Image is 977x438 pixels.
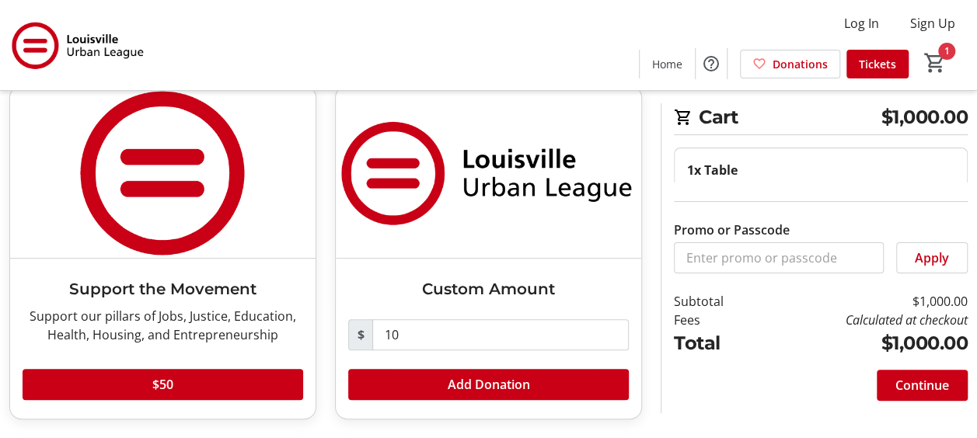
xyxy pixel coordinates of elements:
td: $1,000.00 [759,292,968,311]
div: 1x Table [687,161,954,179]
span: Add Donation [448,375,530,394]
td: Total [674,329,759,357]
span: $ [348,319,373,350]
label: Promo or Passcode [674,221,790,239]
button: Sign Up [898,11,968,36]
h2: Cart [674,103,968,135]
button: Help [696,48,727,79]
td: Calculated at checkout [759,311,968,329]
span: Home [652,56,682,72]
td: Subtotal [674,292,759,311]
span: Donations [773,56,828,72]
span: Apply [915,249,949,267]
button: Apply [896,242,968,273]
button: Cart [921,49,949,77]
a: Donations [740,50,840,78]
a: Tickets [846,50,909,78]
td: $1,000.00 [759,329,968,357]
button: Log In [832,11,892,36]
h3: Support the Movement [23,277,303,301]
img: Custom Amount [336,86,641,258]
button: $50 [23,369,303,400]
img: Support the Movement [10,86,316,258]
a: Home [640,50,695,78]
span: Tickets [859,56,896,72]
h3: Custom Amount [348,277,629,301]
td: Fees [674,311,759,329]
button: Continue [877,370,968,401]
img: Louisville Urban League's Logo [9,6,148,84]
div: Support our pillars of Jobs, Justice, Education, Health, Housing, and Entrepreneurship [23,307,303,344]
span: $1,000.00 [881,103,968,131]
span: Log In [844,14,879,33]
button: Add Donation [348,369,629,400]
input: Donation Amount [372,319,629,350]
input: Enter promo or passcode [674,242,884,273]
span: $50 [152,375,173,394]
span: Sign Up [910,14,955,33]
span: Continue [895,376,949,395]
